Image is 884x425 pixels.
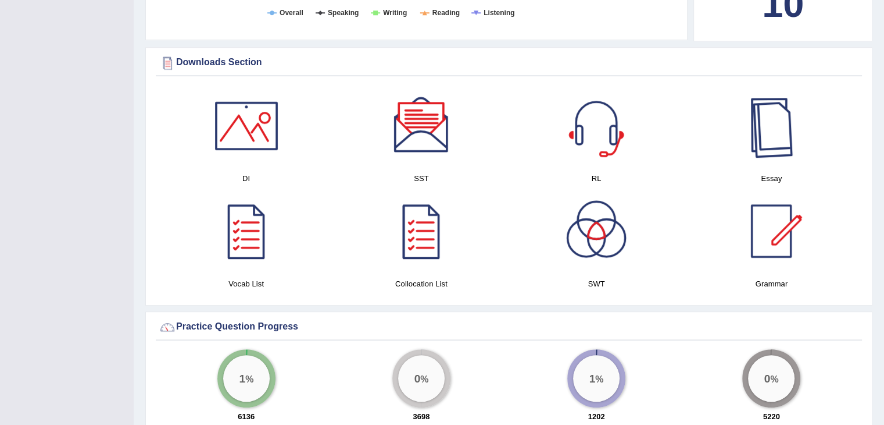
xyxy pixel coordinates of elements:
h4: SST [339,172,503,185]
tspan: Listening [484,9,514,17]
h4: Vocab List [164,278,328,290]
strong: 6136 [238,412,255,421]
div: % [573,355,620,402]
div: Practice Question Progress [159,318,859,336]
strong: 5220 [763,412,780,421]
h4: Essay [690,172,853,185]
div: % [223,355,270,402]
tspan: Writing [383,9,407,17]
div: % [398,355,445,402]
strong: 1202 [588,412,605,421]
big: 0 [414,372,420,385]
tspan: Speaking [328,9,359,17]
h4: RL [515,172,678,185]
big: 1 [589,372,596,385]
h4: Collocation List [339,278,503,290]
h4: Grammar [690,278,853,290]
tspan: Overall [280,9,303,17]
tspan: Reading [432,9,460,17]
strong: 3698 [413,412,430,421]
big: 0 [764,372,771,385]
h4: DI [164,172,328,185]
big: 1 [239,372,245,385]
div: % [748,355,794,402]
div: Downloads Section [159,54,859,72]
h4: SWT [515,278,678,290]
